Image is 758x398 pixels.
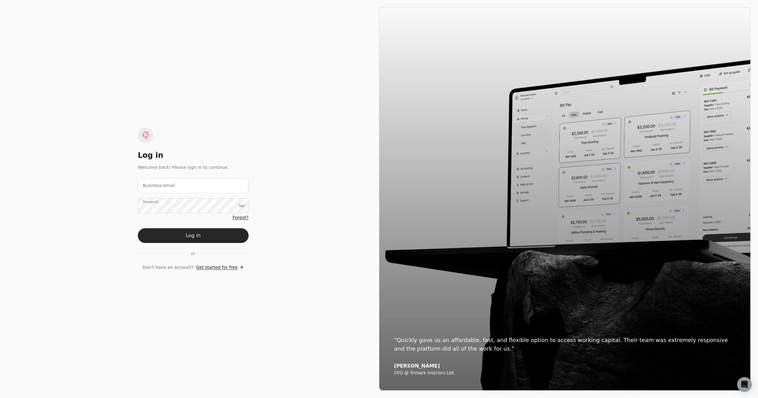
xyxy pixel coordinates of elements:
[138,228,249,243] button: Log in
[196,264,237,271] span: Get started for free
[191,250,195,257] span: or
[394,370,736,376] div: CFO @ Trimark Interiors Ltd.
[394,336,736,353] div: “Quickly gave us an affordable, fast, and flexible option to access working capital. Their team w...
[143,182,175,189] label: Business email
[138,150,249,160] div: Log in
[138,164,249,171] div: Welcome back! Please sign in to continue.
[142,264,193,271] span: Don't have an account?
[196,264,244,271] a: Get started for free
[737,377,752,392] div: Open Intercom Messenger
[143,199,158,204] label: Password
[394,363,736,369] div: [PERSON_NAME]
[233,214,249,221] a: Forgot?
